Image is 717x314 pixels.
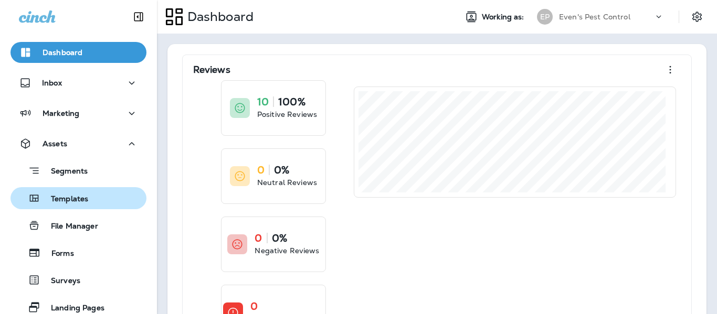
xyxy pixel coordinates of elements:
[274,165,289,175] p: 0%
[482,13,526,21] span: Working as:
[10,242,146,264] button: Forms
[41,249,74,259] p: Forms
[10,133,146,154] button: Assets
[193,64,230,75] p: Reviews
[40,194,88,204] p: Templates
[40,167,88,177] p: Segments
[10,159,146,182] button: Segments
[255,233,262,243] p: 0
[257,109,317,120] p: Positive Reviews
[10,269,146,291] button: Surveys
[10,103,146,124] button: Marketing
[250,301,258,311] p: 0
[272,233,287,243] p: 0%
[40,222,98,232] p: File Manager
[10,42,146,63] button: Dashboard
[42,79,62,87] p: Inbox
[43,139,67,148] p: Assets
[257,96,269,107] p: 10
[183,9,254,25] p: Dashboard
[43,48,82,57] p: Dashboard
[10,214,146,236] button: File Manager
[10,72,146,93] button: Inbox
[40,276,80,286] p: Surveys
[10,187,146,209] button: Templates
[278,96,305,107] p: 100%
[124,6,153,27] button: Collapse Sidebar
[43,109,79,117] p: Marketing
[688,7,707,26] button: Settings
[537,9,553,25] div: EP
[255,245,319,256] p: Negative Reviews
[559,13,630,21] p: Even's Pest Control
[257,177,317,188] p: Neutral Reviews
[257,165,265,175] p: 0
[40,304,104,313] p: Landing Pages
